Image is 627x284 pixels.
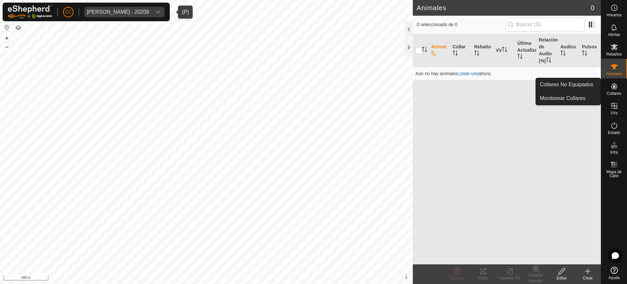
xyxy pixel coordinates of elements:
[218,276,240,281] a: Contáctenos
[608,33,620,37] span: Alertas
[517,55,522,60] p-sorticon: Activar para ordenar
[608,131,620,135] span: Estado
[549,275,575,281] div: Editar
[84,7,152,17] span: Beatriz Garcia Sanchez - 20208
[3,34,11,42] button: +
[413,67,601,80] td: Aún no hay animales, ahora.
[450,34,472,67] th: Collar
[579,34,601,67] th: Pulsos
[87,9,149,15] div: [PERSON_NAME] - 20208
[515,34,536,67] th: Última Actualización
[606,52,622,56] span: Rebaños
[502,48,507,53] p-sorticon: Activar para ordenar
[496,275,522,281] div: Cambiar VV
[610,150,618,154] span: Infra
[474,51,479,57] p-sorticon: Activar para ordenar
[3,43,11,51] button: –
[540,94,586,102] span: Monitorear Collares
[450,276,464,280] span: Eliminar
[607,92,621,95] span: Collares
[610,111,618,115] span: VVs
[428,34,450,67] th: Animal
[14,24,22,32] button: Capas del Mapa
[173,276,210,281] a: Política de Privacidad
[601,264,627,282] a: Ayuda
[406,275,407,280] span: i
[536,92,601,105] a: Monitorear Collares
[152,7,165,17] div: dropdown trigger
[459,71,479,76] span: crear uno
[540,81,593,89] span: Collares No Equipados
[582,51,587,57] p-sorticon: Activar para ordenar
[607,13,621,17] span: Horarios
[470,275,496,281] div: Rutas
[403,274,410,281] button: i
[522,272,549,284] div: Cambiar Rebaño
[453,51,458,57] p-sorticon: Activar para ordenar
[603,170,625,178] span: Mapa de Calor
[606,72,622,76] span: Animales
[506,18,585,31] input: Buscar (S)
[546,58,551,63] p-sorticon: Activar para ordenar
[8,5,52,19] img: Logo Gallagher
[65,8,72,15] span: CC
[591,3,594,13] span: 0
[560,51,566,57] p-sorticon: Activar para ordenar
[575,275,601,281] div: Crear
[558,34,579,67] th: Audios
[431,51,436,57] p-sorticon: Activar para ordenar
[609,276,620,280] span: Ayuda
[422,48,427,53] p-sorticon: Activar para ordenar
[417,4,591,12] h2: Animales
[472,34,493,67] th: Rebaño
[493,34,515,67] th: VV
[536,34,558,67] th: Relación de Audio (%)
[417,21,506,28] span: 0 seleccionado de 0
[3,24,11,31] button: Restablecer Mapa
[536,78,601,91] a: Collares No Equipados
